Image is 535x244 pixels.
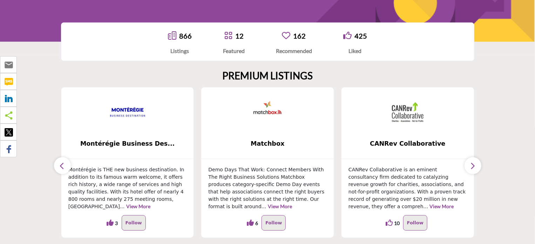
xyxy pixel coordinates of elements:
b: Matchbox [212,134,323,153]
img: Matchbox [250,94,285,130]
button: Follow [122,215,146,231]
a: Matchbox [201,134,334,153]
a: CANRev Collaborative [341,134,474,153]
span: CANRev Collaborative [352,139,463,148]
div: Liked [343,47,367,55]
p: Montérégie is THE new business destination. In addition to its famous warm welcome, it offers ric... [68,166,187,210]
h2: PREMIUM LISTINGS [222,70,313,82]
p: Follow [265,219,282,227]
i: Go to Liked [343,31,352,40]
img: Montérégie Business Destination [110,94,145,130]
p: Follow [407,219,424,227]
a: View More [430,203,454,209]
a: Montérégie Business Des... [61,134,194,153]
a: Go to Recommended [282,31,290,41]
span: Montérégie Business Des... [72,139,183,148]
span: ... [262,204,266,209]
span: ... [424,204,428,209]
button: Follow [403,215,427,231]
div: Recommended [276,47,312,55]
button: Follow [262,215,286,231]
div: Listings [168,47,192,55]
a: Go to Featured [224,31,232,41]
a: 866 [179,32,192,40]
span: 6 [255,219,258,227]
div: Featured [223,47,245,55]
p: CANRev Collaborative is an eminent consultancy firm dedicated to catalyzing revenue growth for ch... [348,166,467,210]
a: View More [126,203,150,209]
span: Matchbox [212,139,323,148]
p: Demo Days That Work: Connect Members With The Right Business Solutions Matchbox produces category... [208,166,327,210]
p: Follow [126,219,142,227]
a: 162 [293,32,306,40]
a: 425 [354,32,367,40]
span: 3 [115,219,118,227]
b: CANRev Collaborative [352,134,463,153]
b: Montérégie Business Destination [72,134,183,153]
a: 12 [235,32,244,40]
span: ... [120,204,124,209]
span: 10 [394,219,400,227]
a: View More [268,203,292,209]
img: CANRev Collaborative [390,94,425,130]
